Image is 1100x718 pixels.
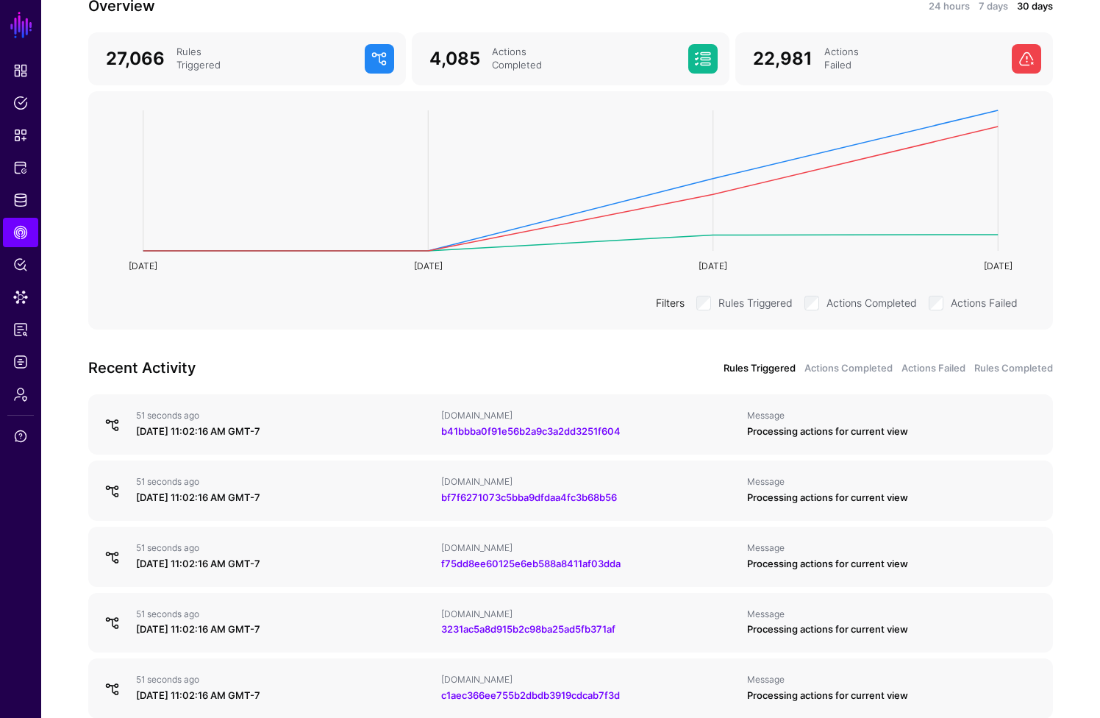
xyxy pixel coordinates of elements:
[136,557,429,572] div: [DATE] 11:02:16 AM GMT-7
[136,674,429,686] div: 51 seconds ago
[441,558,621,569] a: f75dd8ee60125e6eb588a8411af03dda
[3,347,38,377] a: Logs
[747,557,1040,572] div: Processing actions for current view
[136,476,429,488] div: 51 seconds ago
[951,293,1018,310] label: Actions Failed
[136,410,429,422] div: 51 seconds ago
[984,260,1013,271] text: [DATE]
[13,225,28,240] span: CAEP Hub
[129,260,157,271] text: [DATE]
[13,128,28,143] span: Snippets
[699,260,727,271] text: [DATE]
[13,96,28,110] span: Policies
[718,293,793,310] label: Rules Triggered
[441,491,617,503] a: bf7f6271073c5bba9dfdaa4fc3b68b56
[3,185,38,215] a: Identity Data Fabric
[441,674,735,686] div: [DOMAIN_NAME]
[753,48,813,69] span: 22,981
[9,9,34,41] a: SGNL
[3,218,38,247] a: CAEP Hub
[3,315,38,344] a: Access Reporting
[106,48,165,69] span: 27,066
[3,88,38,118] a: Policies
[747,491,1040,505] div: Processing actions for current view
[13,290,28,305] span: Data Lens
[747,424,1040,439] div: Processing actions for current view
[901,361,965,376] a: Actions Failed
[826,293,917,310] label: Actions Completed
[747,622,1040,637] div: Processing actions for current view
[3,121,38,150] a: Snippets
[3,153,38,182] a: Protected Systems
[441,623,615,635] a: 3231ac5a8d915b2c98ba25ad5fb371af
[136,542,429,554] div: 51 seconds ago
[13,63,28,78] span: Dashboard
[441,689,620,701] a: c1aec366ee755b2dbdb3919cdcab7f3d
[13,322,28,337] span: Access Reporting
[3,282,38,312] a: Data Lens
[88,356,562,380] h3: Recent Activity
[3,250,38,280] a: Policy Lens
[747,689,1040,703] div: Processing actions for current view
[441,476,735,488] div: [DOMAIN_NAME]
[13,355,28,369] span: Logs
[804,361,893,376] a: Actions Completed
[13,193,28,207] span: Identity Data Fabric
[747,410,1040,422] div: Message
[747,674,1040,686] div: Message
[136,424,429,439] div: [DATE] 11:02:16 AM GMT-7
[13,429,28,444] span: Support
[136,689,429,703] div: [DATE] 11:02:16 AM GMT-7
[724,361,796,376] a: Rules Triggered
[441,542,735,554] div: [DOMAIN_NAME]
[818,46,1006,72] div: Actions Failed
[650,295,690,310] div: Filters
[136,622,429,637] div: [DATE] 11:02:16 AM GMT-7
[3,56,38,85] a: Dashboard
[441,425,621,437] a: b41bbba0f91e56b2a9c3a2dd3251f604
[747,476,1040,488] div: Message
[13,160,28,175] span: Protected Systems
[747,542,1040,554] div: Message
[441,608,735,620] div: [DOMAIN_NAME]
[414,260,443,271] text: [DATE]
[441,410,735,422] div: [DOMAIN_NAME]
[429,48,480,69] span: 4,085
[974,361,1053,376] a: Rules Completed
[136,608,429,620] div: 51 seconds ago
[13,257,28,272] span: Policy Lens
[747,608,1040,620] div: Message
[171,46,359,72] div: Rules Triggered
[136,491,429,505] div: [DATE] 11:02:16 AM GMT-7
[486,46,682,72] div: Actions Completed
[3,380,38,409] a: Admin
[13,387,28,402] span: Admin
